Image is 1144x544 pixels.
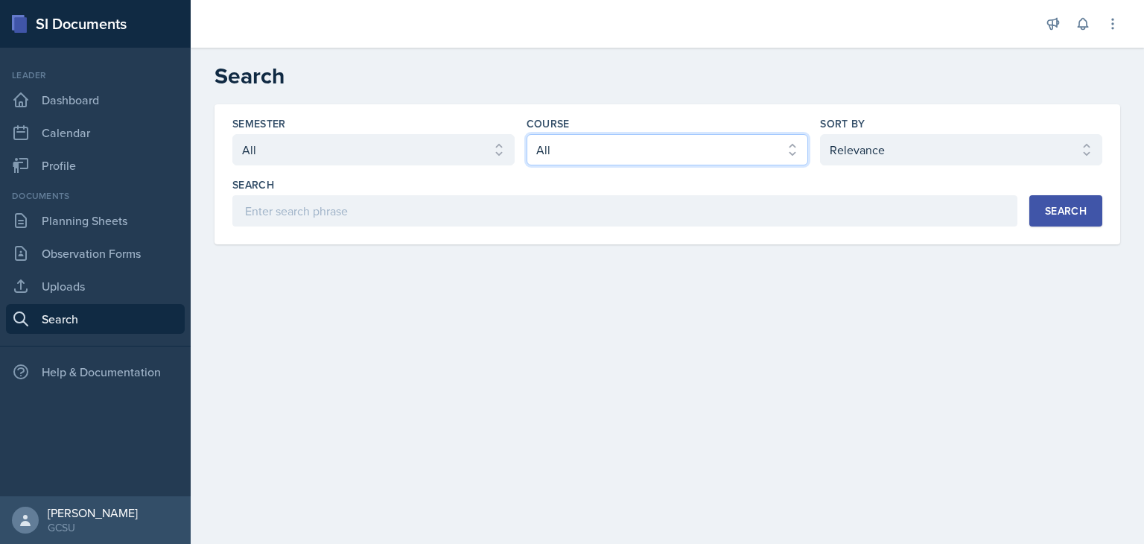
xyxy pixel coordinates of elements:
[232,177,274,192] label: Search
[214,63,1120,89] h2: Search
[232,195,1017,227] input: Enter search phrase
[820,116,865,131] label: Sort By
[1029,195,1102,227] button: Search
[1045,205,1087,217] div: Search
[232,116,286,131] label: Semester
[6,271,185,301] a: Uploads
[527,116,570,131] label: Course
[6,238,185,268] a: Observation Forms
[6,69,185,82] div: Leader
[48,505,138,520] div: [PERSON_NAME]
[48,520,138,535] div: GCSU
[6,304,185,334] a: Search
[6,151,185,180] a: Profile
[6,118,185,148] a: Calendar
[6,189,185,203] div: Documents
[6,206,185,235] a: Planning Sheets
[6,85,185,115] a: Dashboard
[6,357,185,387] div: Help & Documentation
